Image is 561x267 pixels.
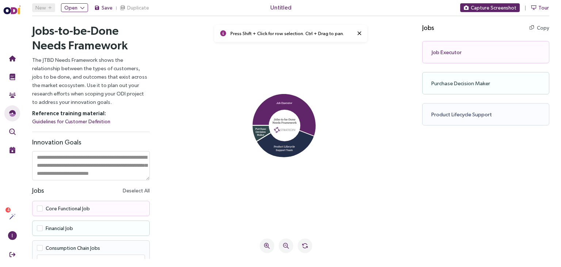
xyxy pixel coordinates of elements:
button: Deselect All [102,169,129,177]
p: Press Shift + Click for row selection. Ctrl + Drag to pan. [210,12,332,20]
button: Community [4,87,20,103]
button: Live Events [4,142,20,158]
img: Outcome Validation [9,128,16,135]
img: Actions [9,213,16,220]
span: Core Functional Job [25,188,69,194]
span: 4 [7,207,9,213]
button: I [4,227,20,244]
button: Needs Framework [4,105,20,121]
span: Capture Screenshot [471,4,516,12]
img: JTBD Needs Framework [9,110,16,117]
span: I [12,231,13,240]
iframe: Needs Framework [20,18,561,259]
button: Duplicate [119,3,149,12]
span: Consumption Chain Jobs [25,227,80,233]
button: Sign Out [4,247,20,263]
button: Open [61,3,88,12]
button: Home [4,50,20,67]
span: Open [64,4,77,12]
button: Capture Screenshot [460,3,520,12]
span: Save [102,4,112,12]
span: Financial Job [25,208,53,214]
button: Actions [4,208,20,225]
img: Community [9,92,16,98]
img: Live Events [9,147,16,153]
button: Copy [509,7,529,13]
button: Save [94,3,113,12]
h4: Jobs [402,6,414,15]
sup: 4 [5,207,11,213]
button: Outcome Validation [4,124,20,140]
button: Tour [531,3,549,12]
img: Training [9,74,16,80]
button: New [32,3,55,12]
button: Training [4,69,20,85]
span: Untitled [270,3,291,12]
span: Tour [538,4,549,12]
